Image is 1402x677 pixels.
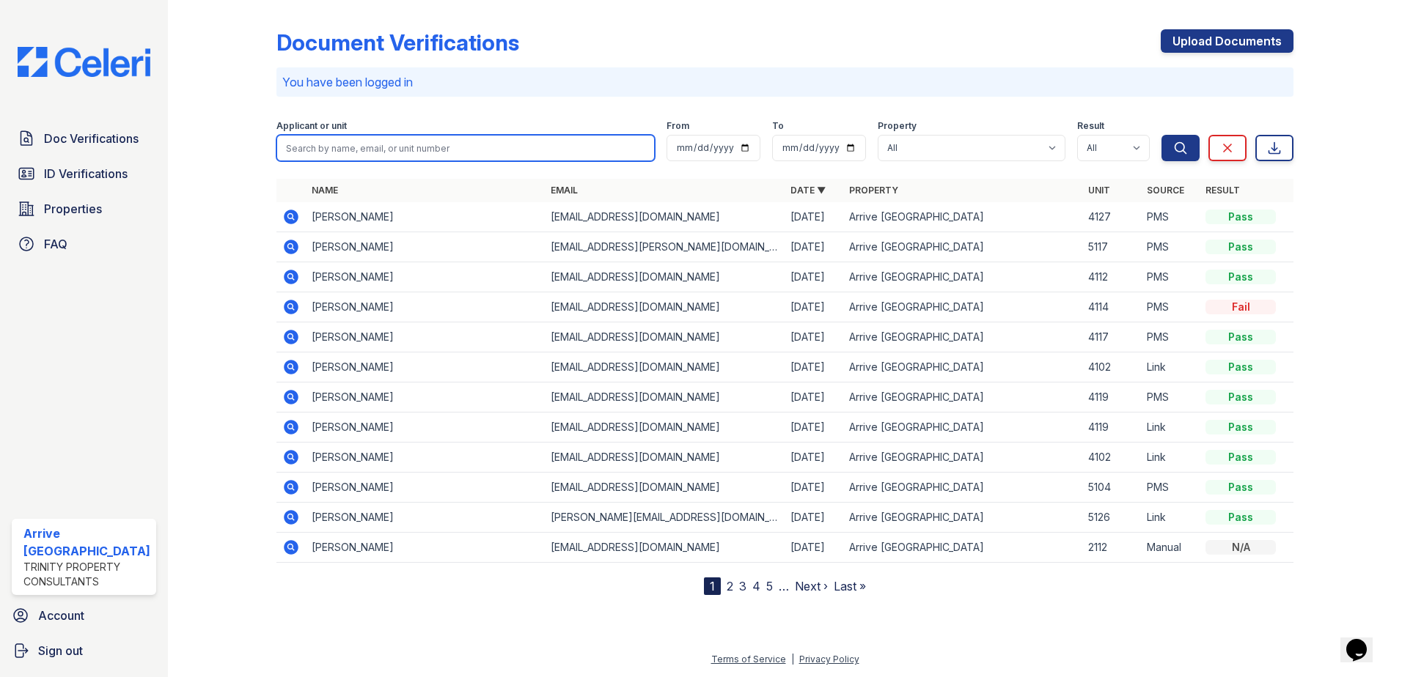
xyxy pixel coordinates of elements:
a: Name [312,185,338,196]
td: [DATE] [785,202,843,232]
td: 4114 [1082,292,1141,322]
td: Link [1141,443,1200,473]
a: Email [551,185,578,196]
td: PMS [1141,232,1200,262]
td: [EMAIL_ADDRESS][DOMAIN_NAME] [545,413,785,443]
td: [PERSON_NAME] [306,232,546,262]
td: 4102 [1082,443,1141,473]
a: FAQ [12,229,156,259]
td: [DATE] [785,232,843,262]
td: [DATE] [785,322,843,352]
td: [PERSON_NAME] [306,503,546,533]
td: Arrive [GEOGRAPHIC_DATA] [843,322,1083,352]
div: Pass [1205,480,1276,495]
td: [PERSON_NAME] [306,473,546,503]
input: Search by name, email, or unit number [276,135,656,161]
a: Upload Documents [1161,29,1293,53]
td: 4102 [1082,352,1141,382]
td: [EMAIL_ADDRESS][DOMAIN_NAME] [545,473,785,503]
td: Arrive [GEOGRAPHIC_DATA] [843,232,1083,262]
td: [DATE] [785,443,843,473]
td: Arrive [GEOGRAPHIC_DATA] [843,443,1083,473]
td: [DATE] [785,352,843,382]
td: [PERSON_NAME] [306,202,546,232]
label: Result [1077,120,1104,132]
div: 1 [704,577,721,595]
a: 2 [727,579,733,593]
td: Arrive [GEOGRAPHIC_DATA] [843,202,1083,232]
div: Trinity Property Consultants [23,560,150,589]
p: You have been logged in [282,73,1288,91]
td: [EMAIL_ADDRESS][DOMAIN_NAME] [545,443,785,473]
a: Sign out [6,636,162,665]
td: [EMAIL_ADDRESS][DOMAIN_NAME] [545,382,785,413]
div: | [791,654,794,665]
div: Pass [1205,450,1276,465]
span: … [779,577,789,595]
td: [EMAIL_ADDRESS][PERSON_NAME][DOMAIN_NAME] [545,232,785,262]
td: [DATE] [785,413,843,443]
span: Doc Verifications [44,130,139,147]
img: CE_Logo_Blue-a8612792a0a2168367f1c8372b55b34899dd931a85d93a1a3d3e32e68fde9ad4.png [6,47,162,77]
td: 4127 [1082,202,1141,232]
td: [PERSON_NAME] [306,322,546,352]
div: Fail [1205,300,1276,314]
td: 2112 [1082,533,1141,563]
td: [PERSON_NAME] [306,262,546,292]
td: Link [1141,503,1200,533]
iframe: chat widget [1340,618,1387,662]
span: Sign out [38,642,83,659]
td: 5126 [1082,503,1141,533]
td: PMS [1141,262,1200,292]
a: Source [1147,185,1184,196]
td: [PERSON_NAME] [306,382,546,413]
td: [EMAIL_ADDRESS][DOMAIN_NAME] [545,202,785,232]
td: PMS [1141,202,1200,232]
td: Arrive [GEOGRAPHIC_DATA] [843,382,1083,413]
td: Arrive [GEOGRAPHIC_DATA] [843,533,1083,563]
div: Pass [1205,240,1276,254]
a: Date ▼ [790,185,826,196]
td: [DATE] [785,533,843,563]
td: PMS [1141,382,1200,413]
label: Property [878,120,917,132]
div: N/A [1205,540,1276,555]
td: [DATE] [785,262,843,292]
a: 5 [766,579,773,593]
a: Privacy Policy [799,654,859,665]
a: Terms of Service [711,654,786,665]
a: Property [849,185,898,196]
td: Arrive [GEOGRAPHIC_DATA] [843,473,1083,503]
span: FAQ [44,235,67,253]
td: [DATE] [785,292,843,322]
td: PMS [1141,473,1200,503]
td: Arrive [GEOGRAPHIC_DATA] [843,292,1083,322]
td: Arrive [GEOGRAPHIC_DATA] [843,413,1083,443]
td: [PERSON_NAME] [306,413,546,443]
a: 4 [752,579,760,593]
div: Pass [1205,420,1276,434]
td: [DATE] [785,473,843,503]
td: [EMAIL_ADDRESS][DOMAIN_NAME] [545,533,785,563]
td: [EMAIL_ADDRESS][DOMAIN_NAME] [545,262,785,292]
a: Result [1205,185,1240,196]
a: ID Verifications [12,159,156,188]
td: PMS [1141,322,1200,352]
td: [PERSON_NAME] [306,352,546,382]
td: [DATE] [785,382,843,413]
td: Arrive [GEOGRAPHIC_DATA] [843,262,1083,292]
td: PMS [1141,292,1200,322]
a: 3 [739,579,746,593]
td: [EMAIL_ADDRESS][DOMAIN_NAME] [545,352,785,382]
a: Next › [795,579,828,593]
a: Unit [1088,185,1110,196]
td: 5104 [1082,473,1141,503]
span: Properties [44,200,102,218]
span: ID Verifications [44,165,128,182]
td: 5117 [1082,232,1141,262]
td: [DATE] [785,503,843,533]
td: Arrive [GEOGRAPHIC_DATA] [843,503,1083,533]
td: 4119 [1082,382,1141,413]
label: Applicant or unit [276,120,347,132]
td: [EMAIL_ADDRESS][DOMAIN_NAME] [545,292,785,322]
